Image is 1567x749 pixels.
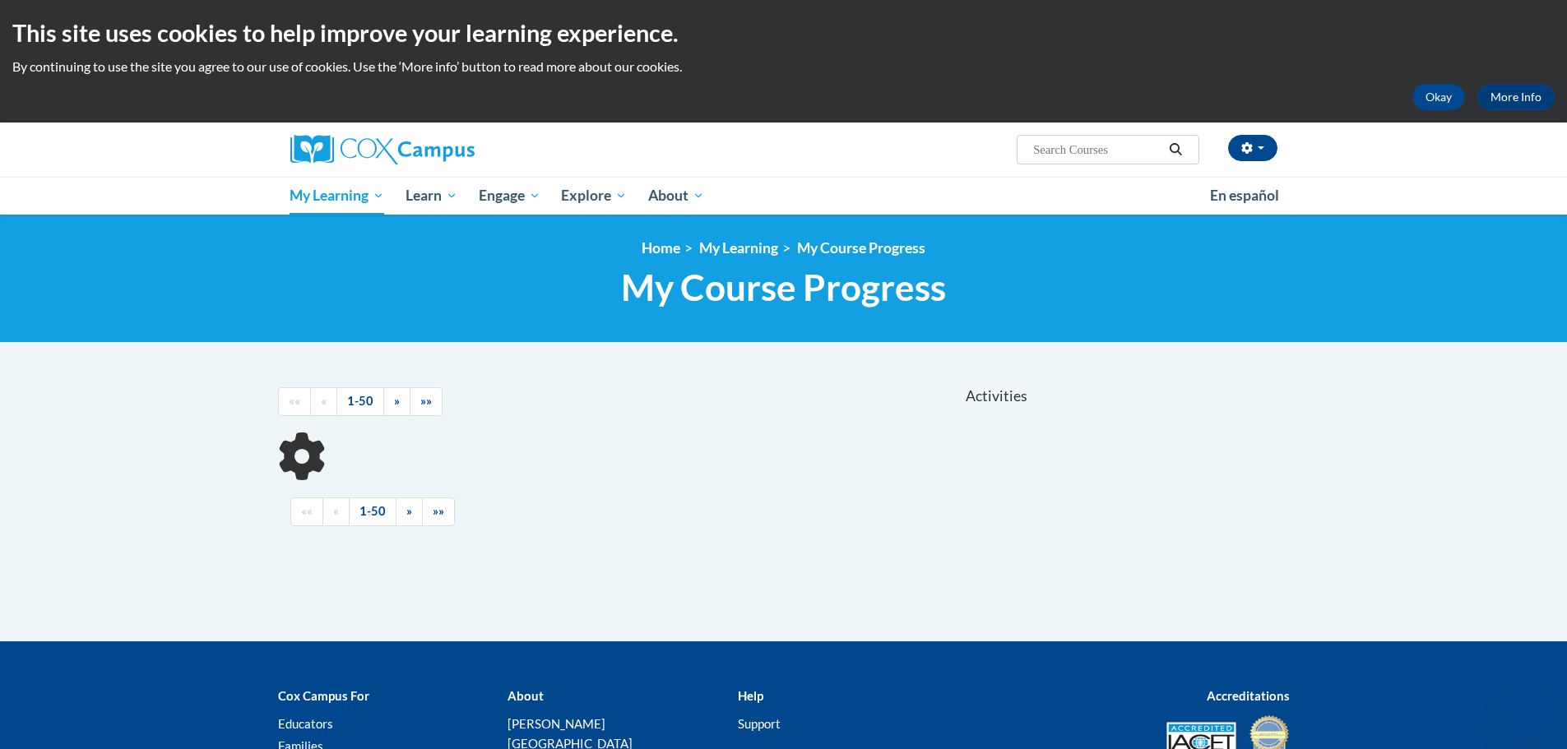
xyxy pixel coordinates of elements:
[395,177,468,215] a: Learn
[289,394,300,408] span: ««
[738,688,763,703] b: Help
[12,58,1555,76] p: By continuing to use the site you agree to our use of cookies. Use the ‘More info’ button to read...
[1210,187,1279,204] span: En español
[422,497,455,526] a: End
[648,186,704,206] span: About
[290,135,475,164] img: Cox Campus
[396,497,423,526] a: Next
[561,186,627,206] span: Explore
[310,387,337,416] a: Previous
[290,497,323,526] a: Begining
[550,177,637,215] a: Explore
[1501,683,1554,736] iframe: Button to launch messaging window
[321,394,327,408] span: «
[1477,84,1555,110] a: More Info
[1412,84,1465,110] button: Okay
[637,177,715,215] a: About
[1032,140,1163,160] input: Search Courses
[301,504,313,518] span: ««
[699,239,778,257] a: My Learning
[278,716,333,731] a: Educators
[621,266,946,309] span: My Course Progress
[406,186,457,206] span: Learn
[642,239,680,257] a: Home
[322,497,350,526] a: Previous
[336,387,384,416] a: 1-50
[333,504,339,518] span: «
[738,716,781,731] a: Support
[349,497,396,526] a: 1-50
[468,177,551,215] a: Engage
[479,186,540,206] span: Engage
[508,688,544,703] b: About
[394,394,400,408] span: »
[406,504,412,518] span: »
[278,387,311,416] a: Begining
[1207,688,1290,703] b: Accreditations
[383,387,410,416] a: Next
[410,387,443,416] a: End
[290,135,603,164] a: Cox Campus
[1163,140,1188,160] button: Search
[797,239,925,257] a: My Course Progress
[1228,135,1277,161] button: Account Settings
[278,688,369,703] b: Cox Campus For
[966,387,1027,405] span: Activities
[280,177,396,215] a: My Learning
[433,504,444,518] span: »»
[1199,178,1290,213] a: En español
[266,177,1302,215] div: Main menu
[290,186,384,206] span: My Learning
[12,16,1555,49] h2: This site uses cookies to help improve your learning experience.
[420,394,432,408] span: »»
